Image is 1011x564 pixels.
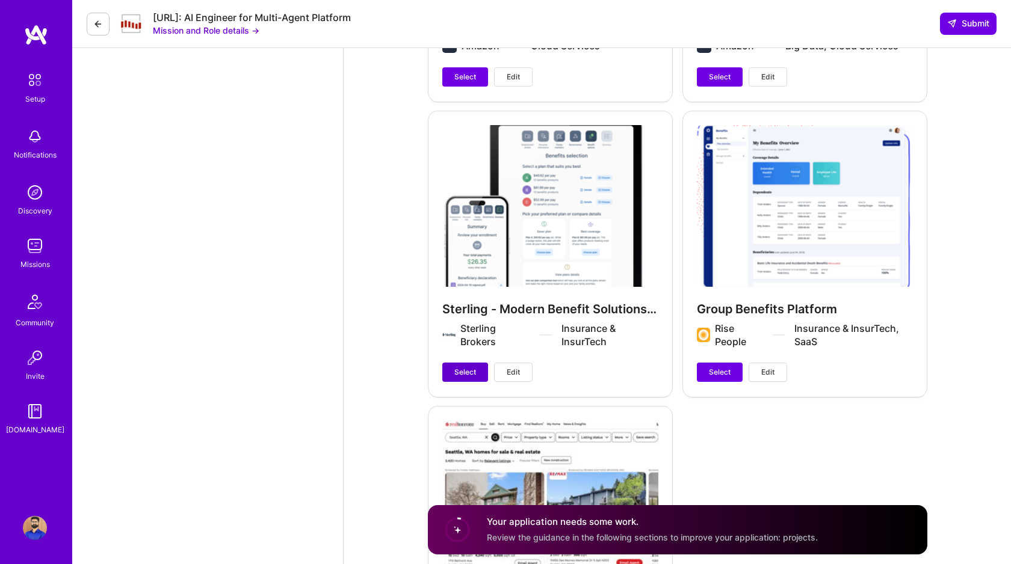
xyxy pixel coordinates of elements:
[20,258,50,271] div: Missions
[442,363,488,382] button: Select
[23,180,47,204] img: discovery
[507,367,520,378] span: Edit
[487,516,818,529] h4: Your application needs some work.
[20,516,50,540] a: User Avatar
[153,11,351,24] div: [URL]: AI Engineer for Multi-Agent Platform
[23,516,47,540] img: User Avatar
[20,287,49,316] img: Community
[947,19,957,28] i: icon SendLight
[23,346,47,370] img: Invite
[761,367,774,378] span: Edit
[494,67,533,87] button: Edit
[14,149,57,161] div: Notifications
[454,367,476,378] span: Select
[697,67,743,87] button: Select
[23,124,47,149] img: bell
[749,363,787,382] button: Edit
[749,67,787,87] button: Edit
[709,72,731,82] span: Select
[709,367,731,378] span: Select
[26,370,45,382] div: Invite
[25,93,45,105] div: Setup
[119,13,143,34] img: Company Logo
[22,67,48,93] img: setup
[947,17,989,29] span: Submit
[93,19,103,29] i: icon LeftArrowDark
[487,532,818,542] span: Review the guidance in the following sections to improve your application: projects.
[442,67,488,87] button: Select
[6,423,64,436] div: [DOMAIN_NAME]
[18,204,52,217] div: Discovery
[494,363,533,382] button: Edit
[23,399,47,423] img: guide book
[24,24,48,46] img: logo
[23,234,47,258] img: teamwork
[507,72,520,82] span: Edit
[761,72,774,82] span: Edit
[153,24,259,37] button: Mission and Role details →
[940,13,997,34] button: Submit
[454,72,476,82] span: Select
[697,363,743,382] button: Select
[16,316,54,329] div: Community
